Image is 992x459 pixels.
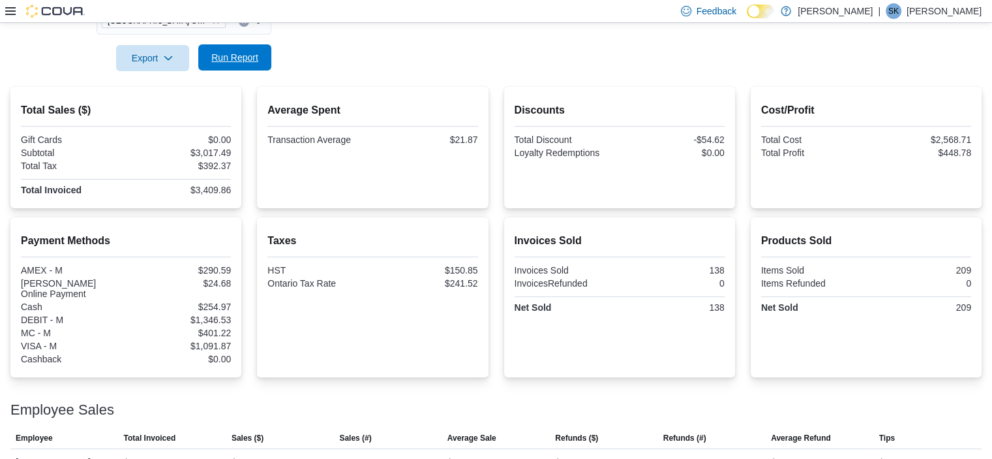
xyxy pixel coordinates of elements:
[21,185,82,195] strong: Total Invoiced
[515,135,617,145] div: Total Discount
[622,302,725,313] div: 138
[10,402,114,418] h3: Employee Sales
[888,3,899,19] span: SK
[128,302,231,312] div: $254.97
[622,135,725,145] div: -$54.62
[663,433,706,443] span: Refunds (#)
[128,328,231,338] div: $401.22
[21,341,123,351] div: VISA - M
[869,148,971,158] div: $448.78
[907,3,982,19] p: [PERSON_NAME]
[555,433,598,443] span: Refunds ($)
[515,233,725,249] h2: Invoices Sold
[128,161,231,171] div: $392.37
[21,315,123,325] div: DEBIT - M
[21,328,123,338] div: MC - M
[515,103,725,118] h2: Discounts
[622,278,725,289] div: 0
[21,278,123,299] div: [PERSON_NAME] Online Payment
[869,265,971,276] div: 209
[761,135,864,145] div: Total Cost
[232,433,263,443] span: Sales ($)
[124,45,181,71] span: Export
[267,103,477,118] h2: Average Spent
[128,185,231,195] div: $3,409.86
[878,3,880,19] p: |
[128,354,231,364] div: $0.00
[128,265,231,276] div: $290.59
[128,315,231,325] div: $1,346.53
[798,3,873,19] p: [PERSON_NAME]
[21,135,123,145] div: Gift Cards
[198,44,271,71] button: Run Report
[267,233,477,249] h2: Taxes
[21,265,123,276] div: AMEX - M
[21,233,231,249] h2: Payment Methods
[515,302,552,313] strong: Net Sold
[747,5,774,18] input: Dark Mode
[622,148,725,158] div: $0.00
[211,51,258,64] span: Run Report
[21,161,123,171] div: Total Tax
[267,278,370,289] div: Ontario Tax Rate
[116,45,189,71] button: Export
[761,233,971,249] h2: Products Sold
[267,265,370,276] div: HST
[761,278,864,289] div: Items Refunded
[128,341,231,351] div: $1,091.87
[761,148,864,158] div: Total Profit
[128,148,231,158] div: $3,017.49
[21,148,123,158] div: Subtotal
[869,302,971,313] div: 209
[267,135,370,145] div: Transaction Average
[26,5,85,18] img: Cova
[375,265,477,276] div: $150.85
[375,278,477,289] div: $241.52
[128,135,231,145] div: $0.00
[869,278,971,289] div: 0
[761,265,864,276] div: Items Sold
[761,103,971,118] h2: Cost/Profit
[128,278,231,289] div: $24.68
[622,265,725,276] div: 138
[697,5,736,18] span: Feedback
[771,433,831,443] span: Average Refund
[515,148,617,158] div: Loyalty Redemptions
[515,265,617,276] div: Invoices Sold
[21,302,123,312] div: Cash
[447,433,496,443] span: Average Sale
[375,135,477,145] div: $21.87
[886,3,901,19] div: Sam Kochany
[761,302,798,313] strong: Net Sold
[21,103,231,118] h2: Total Sales ($)
[339,433,371,443] span: Sales (#)
[123,433,175,443] span: Total Invoiced
[747,18,747,19] span: Dark Mode
[16,433,53,443] span: Employee
[869,135,971,145] div: $2,568.71
[515,278,617,289] div: InvoicesRefunded
[21,354,123,364] div: Cashback
[879,433,895,443] span: Tips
